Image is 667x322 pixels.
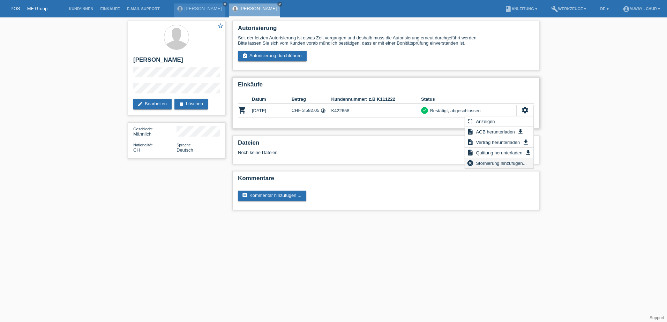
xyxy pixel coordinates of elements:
[177,147,193,153] span: Deutsch
[428,107,481,114] div: Bestätigt, abgeschlossen
[475,117,496,125] span: Anzeigen
[551,6,558,13] i: build
[501,7,541,11] a: bookAnleitung ▾
[292,103,331,118] td: CHF 3'582.05
[177,143,191,147] span: Sprache
[277,2,282,7] a: close
[65,7,97,11] a: Kund*innen
[467,118,474,125] i: fullscreen
[137,101,143,107] i: edit
[238,51,307,61] a: assignment_turned_inAutorisierung durchführen
[238,35,534,46] div: Seit der letzten Autorisierung ist etwas Zeit vergangen und deshalb muss die Autorisierung erneut...
[597,7,612,11] a: DE ▾
[623,6,630,13] i: account_circle
[252,103,292,118] td: [DATE]
[242,193,248,198] i: comment
[238,150,451,155] div: Noch keine Dateien
[278,2,282,6] i: close
[650,315,664,320] a: Support
[238,175,534,185] h2: Kommentare
[331,103,421,118] td: K422658
[174,99,208,109] a: deleteLöschen
[475,128,516,136] span: AGB herunterladen
[97,7,123,11] a: Einkäufe
[133,99,172,109] a: editBearbeiten
[223,2,227,7] a: close
[10,6,47,11] a: POS — MF Group
[238,139,534,150] h2: Dateien
[185,6,222,11] a: [PERSON_NAME]
[133,126,177,137] div: Männlich
[421,95,516,103] th: Status
[133,56,220,67] h2: [PERSON_NAME]
[331,95,421,103] th: Kundennummer: z.B K111222
[133,147,140,153] span: Schweiz
[619,7,664,11] a: account_circlem-way - Chur ▾
[238,191,306,201] a: commentKommentar hinzufügen ...
[133,127,152,131] span: Geschlecht
[517,128,524,135] i: get_app
[467,128,474,135] i: description
[548,7,590,11] a: buildWerkzeuge ▾
[422,108,427,113] i: check
[123,7,163,11] a: E-Mail Support
[521,106,529,114] i: settings
[223,2,227,6] i: close
[133,143,152,147] span: Nationalität
[240,6,277,11] a: [PERSON_NAME]
[179,101,184,107] i: delete
[505,6,512,13] i: book
[238,25,534,35] h2: Autorisierung
[238,81,534,92] h2: Einkäufe
[292,95,331,103] th: Betrag
[238,106,246,114] i: POSP00027385
[252,95,292,103] th: Datum
[217,23,224,29] i: star_border
[242,53,248,59] i: assignment_turned_in
[217,23,224,30] a: star_border
[321,108,326,113] i: Fixe Raten (24 Raten)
